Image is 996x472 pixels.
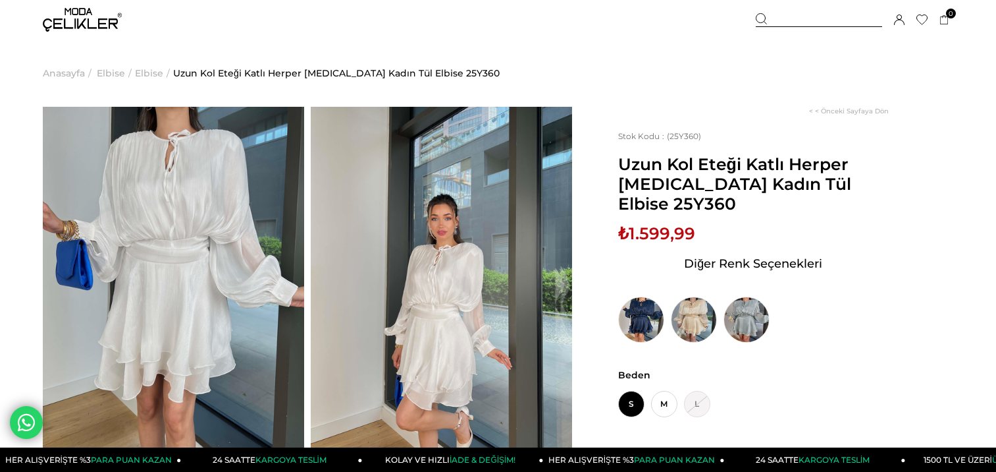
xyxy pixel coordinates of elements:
a: Elbise [135,40,163,107]
a: Elbise [97,40,125,107]
img: logo [43,8,122,32]
span: L [684,391,710,417]
div: Güvenli Alışveriş [818,447,889,471]
li: > [97,40,135,107]
a: Anasayfa [43,40,85,107]
a: Uzun Kol Eteği Katlı Herper [MEDICAL_DATA] Kadın Tül Elbise 25Y360 [173,40,500,107]
span: PARA PUAN KAZAN [634,455,715,465]
img: Uzun Kol Eteği Katlı Herper Bej Kadın Tül Elbise 25Y360 [671,297,717,343]
img: Uzun Kol Eteği Katlı Herper Mint Kadın Tül Elbise 25Y360 [723,297,770,343]
span: (25Y360) [618,131,701,141]
span: S [618,391,644,417]
span: Stok Kodu [618,131,667,141]
span: İADE & DEĞİŞİM! [450,455,515,465]
a: 24 SAATTEKARGOYA TESLİM [724,448,905,472]
span: KARGOYA TESLİM [799,455,870,465]
a: HER ALIŞVERİŞTE %3PARA PUAN KAZAN [543,448,724,472]
img: Herper elbise 25Y360 [43,107,304,456]
a: 0 [939,15,949,25]
a: 24 SAATTEKARGOYA TESLİM [181,448,362,472]
img: Uzun Kol Eteği Katlı Herper Lacivert Kadın Tül Elbise 25Y360 [618,297,664,343]
a: KOLAY VE HIZLIİADE & DEĞİŞİM! [362,448,543,472]
span: Diğer Renk Seçenekleri [684,253,822,274]
li: > [135,40,173,107]
span: Uzun Kol Eteği Katlı Herper [MEDICAL_DATA] Kadın Tül Elbise 25Y360 [618,154,889,214]
span: 0 [946,9,956,18]
span: ₺1.599,99 [618,223,695,243]
a: < < Önceki Sayfaya Dön [809,107,889,115]
span: M [651,391,677,417]
li: > [43,40,95,107]
div: Hızlı Teslimat [639,447,698,471]
span: KARGOYA TESLİM [255,455,327,465]
div: Müşteri Hizmetleri [718,447,797,471]
span: Beden [618,369,889,381]
span: PARA PUAN KAZAN [91,455,172,465]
